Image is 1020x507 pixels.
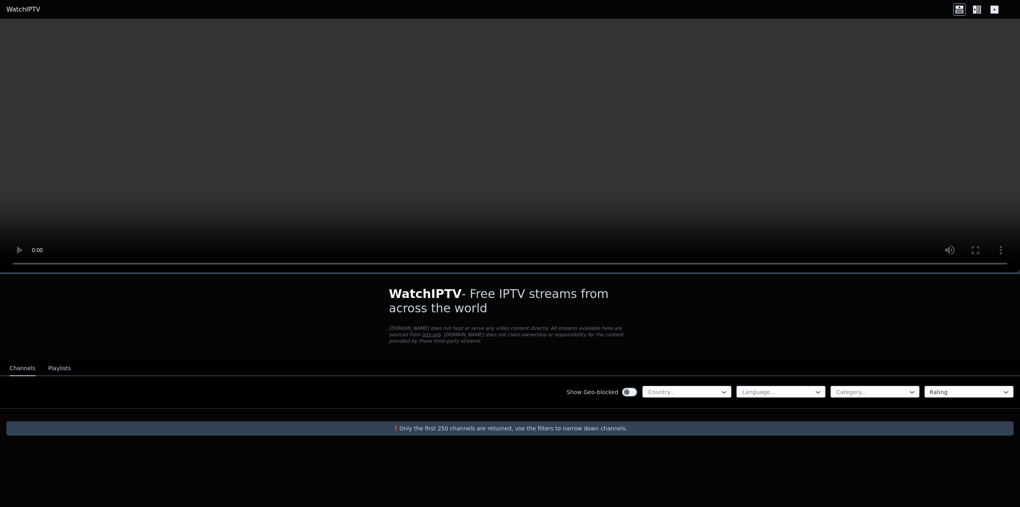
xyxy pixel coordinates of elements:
h1: - Free IPTV streams from across the world [389,287,631,316]
a: iptv-org [422,332,441,337]
label: Show Geo-blocked [567,388,618,396]
a: WatchIPTV [6,5,40,14]
p: [DOMAIN_NAME] does not host or serve any video content directly. All streams available here are s... [389,325,631,344]
button: Channels [10,361,35,376]
button: Playlists [48,361,71,376]
span: WatchIPTV [389,287,462,301]
p: ❗️Only the first 250 channels are returned, use the filters to narrow down channels. [10,424,1010,432]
